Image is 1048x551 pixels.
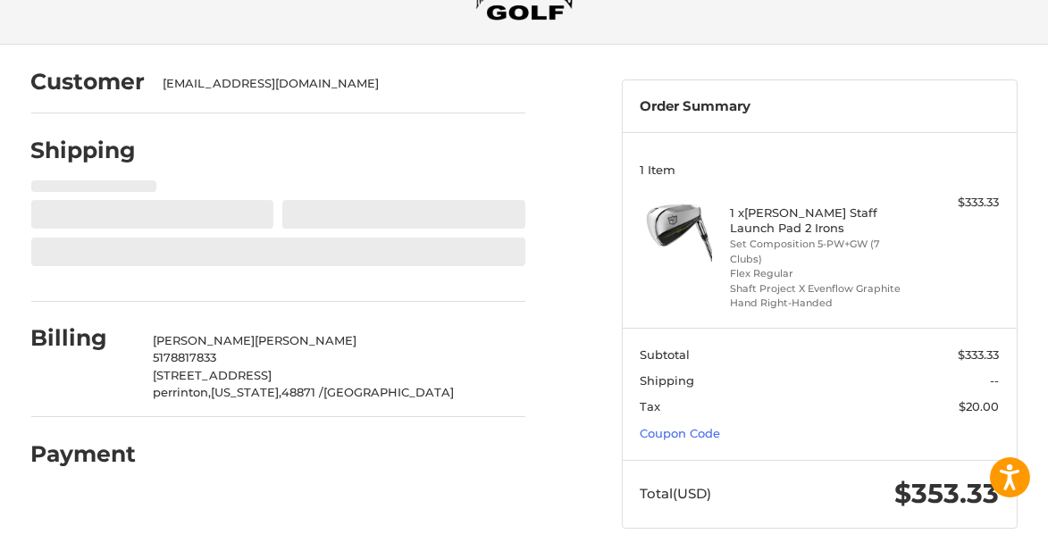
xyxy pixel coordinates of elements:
[730,205,905,235] h4: 1 x [PERSON_NAME] Staff Launch Pad 2 Irons
[641,399,661,413] span: Tax
[959,399,999,413] span: $20.00
[255,333,356,347] span: [PERSON_NAME]
[281,385,323,399] span: 48871 /
[31,68,146,96] h2: Customer
[730,266,905,281] li: Flex Regular
[641,347,691,362] span: Subtotal
[641,485,712,502] span: Total (USD)
[641,98,1000,115] h3: Order Summary
[163,75,508,93] div: [EMAIL_ADDRESS][DOMAIN_NAME]
[990,373,999,388] span: --
[153,333,255,347] span: [PERSON_NAME]
[153,368,272,382] span: [STREET_ADDRESS]
[894,477,999,510] span: $353.33
[958,347,999,362] span: $333.33
[730,296,905,311] li: Hand Right-Handed
[910,194,999,212] div: $333.33
[31,137,137,164] h2: Shipping
[31,440,137,468] h2: Payment
[730,281,905,296] li: Shaft Project X Evenflow Graphite
[641,163,1000,177] h3: 1 Item
[153,350,216,364] span: 5178817833
[323,385,454,399] span: [GEOGRAPHIC_DATA]
[730,237,905,266] li: Set Composition 5-PW+GW (7 Clubs)
[641,373,695,388] span: Shipping
[641,426,721,440] a: Coupon Code
[31,324,136,352] h2: Billing
[211,385,281,399] span: [US_STATE],
[153,385,211,399] span: perrinton,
